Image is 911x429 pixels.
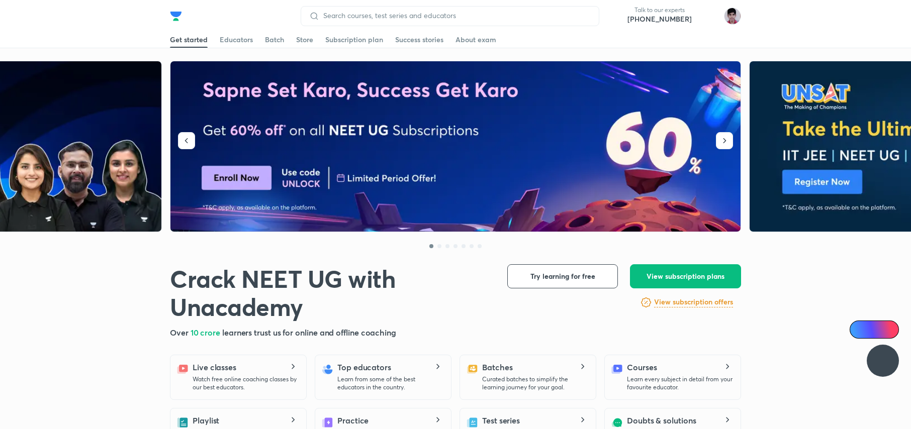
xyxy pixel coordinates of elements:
span: Try learning for free [530,271,595,281]
span: Over [170,327,191,338]
div: Educators [220,35,253,45]
p: Curated batches to simplify the learning journey for your goal. [482,375,588,391]
h5: Top educators [337,361,391,373]
h5: Test series [482,414,520,426]
input: Search courses, test series and educators [319,12,591,20]
a: Subscription plan [325,32,383,48]
img: ttu [877,355,889,367]
span: learners trust us for online and offline coaching [222,327,396,338]
img: avatar [700,8,716,24]
h5: Batches [482,361,512,373]
span: 10 crore [191,327,222,338]
button: Try learning for free [507,264,618,288]
a: Store [296,32,313,48]
p: Talk to our experts [627,6,692,14]
h5: Practice [337,414,369,426]
a: Educators [220,32,253,48]
a: About exam [455,32,496,48]
img: Company Logo [170,10,182,22]
img: Icon [856,326,864,334]
div: About exam [455,35,496,45]
a: Success stories [395,32,443,48]
div: Batch [265,35,284,45]
div: Get started [170,35,208,45]
p: Watch free online coaching classes by our best educators. [193,375,298,391]
h1: Crack NEET UG with Unacademy [170,264,491,320]
button: View subscription plans [630,264,741,288]
div: Subscription plan [325,35,383,45]
h5: Courses [627,361,657,373]
p: Learn every subject in detail from your favourite educator. [627,375,733,391]
h6: View subscription offers [654,297,733,307]
h5: Live classes [193,361,236,373]
a: Get started [170,32,208,48]
span: Ai Doubts [866,326,893,334]
div: Success stories [395,35,443,45]
a: Batch [265,32,284,48]
div: Store [296,35,313,45]
a: [PHONE_NUMBER] [627,14,692,24]
a: View subscription offers [654,296,733,308]
h5: Doubts & solutions [627,414,696,426]
span: View subscription plans [647,271,724,281]
a: Ai Doubts [850,320,899,339]
h5: Playlist [193,414,219,426]
img: Alok Mishra [724,8,741,25]
img: call-us [607,6,627,26]
p: Learn from some of the best educators in the country. [337,375,443,391]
